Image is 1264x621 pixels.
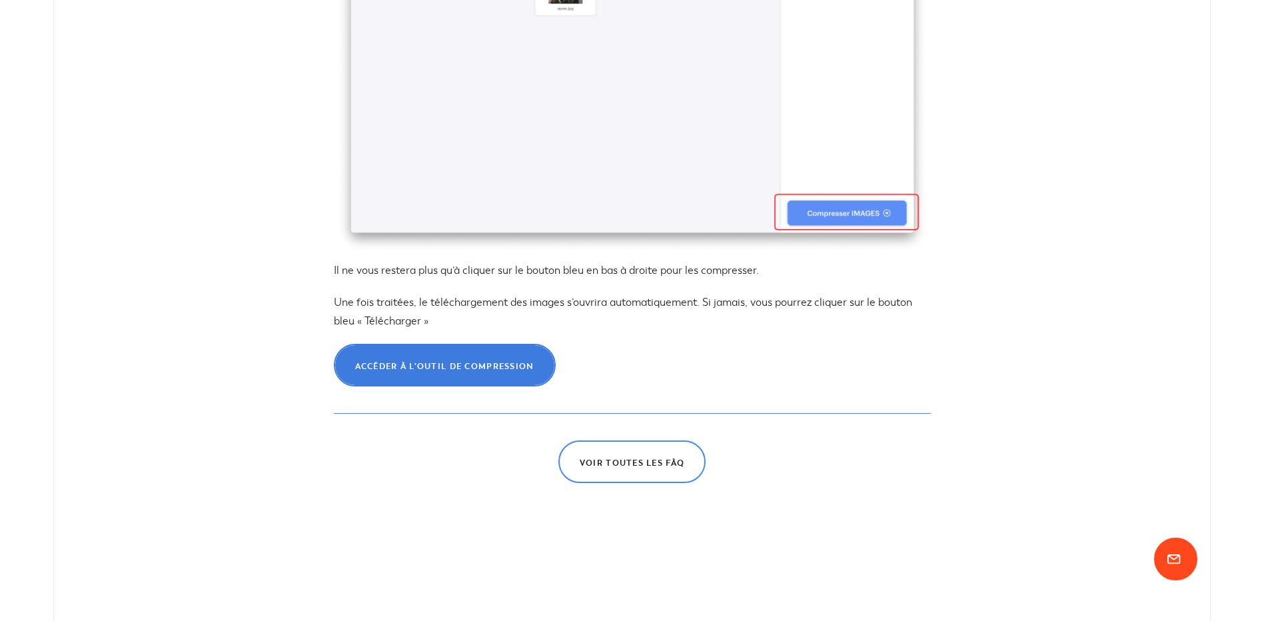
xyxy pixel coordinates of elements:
[580,459,684,467] span: Voir toutes les FàQ
[334,293,931,330] p: Une fois traitées, le téléchargement des images s’ouvrira automatiquement. Si jamais, vous pourre...
[334,344,556,386] a: Accéder à l’outil de compression
[558,440,706,483] a: Voir toutes les FàQ
[355,362,534,370] span: Accéder à l’outil de compression
[334,261,931,280] p: Il ne vous restera plus qu’à cliquer sur le bouton bleu en bas à droite pour les compresser.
